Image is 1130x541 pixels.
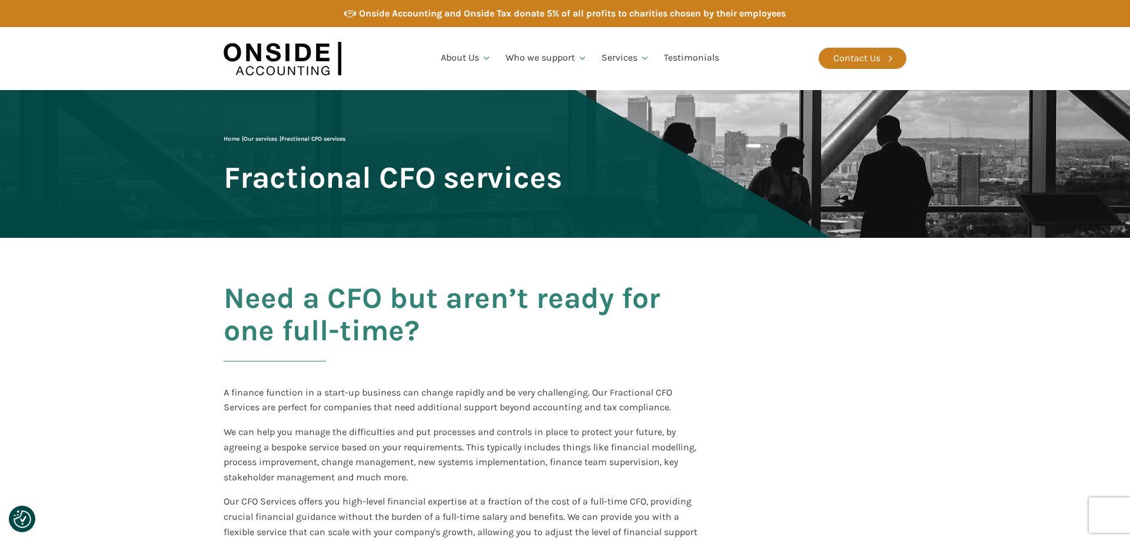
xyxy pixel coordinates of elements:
p: A finance function in a start-up business can change rapidly and be very challenging. Our Fractio... [224,385,702,415]
div: Onside Accounting and Onside Tax donate 5% of all profits to charities chosen by their employees [359,6,786,21]
a: Services [594,38,657,78]
span: Fractional CFO services [224,161,562,194]
a: Home [224,135,240,142]
p: We can help you manage the difficulties and put processes and controls in place to protect your f... [224,424,702,484]
button: Consent Preferences [14,510,31,528]
a: Who we support [498,38,594,78]
img: Revisit consent button [14,510,31,528]
img: Onside Accounting [224,36,341,81]
div: Contact Us [833,51,880,66]
a: Testimonials [657,38,726,78]
a: About Us [434,38,498,78]
span: | | [224,135,345,142]
span: Fractional CFO services [281,135,345,142]
h2: Need a CFO but aren’t ready for one full-time? [224,282,702,376]
a: Our services [244,135,277,142]
a: Contact Us [819,48,906,69]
